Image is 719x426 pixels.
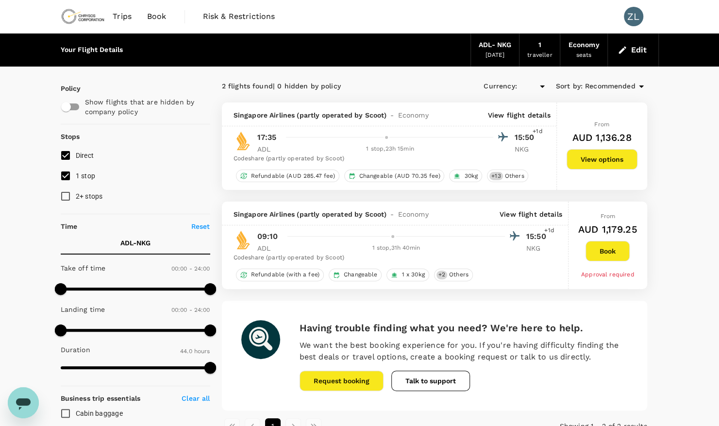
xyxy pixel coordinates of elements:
span: Refundable (with a fee) [247,271,323,279]
h6: Having trouble finding what you need? We're here to help. [300,320,628,336]
button: View options [567,149,637,170]
div: 1 stop , 31h 40min [287,243,505,253]
button: Edit [616,42,651,58]
p: NKG [515,144,539,154]
div: Codeshare (partly operated by Scoot) [234,253,551,263]
button: Talk to support [391,371,470,391]
p: Take off time [61,263,106,273]
div: Changeable (AUD 70.35 fee) [344,170,445,182]
p: Clear all [182,393,210,403]
button: Book [585,241,630,261]
span: Recommended [585,81,635,92]
div: Your Flight Details [61,45,123,55]
span: Singapore Airlines (partly operated by Scoot) [234,209,387,219]
span: 00:00 - 24:00 [171,265,210,272]
span: Approval required [581,271,635,278]
div: Refundable (with a fee) [236,269,324,281]
button: Open [535,80,549,93]
p: 17:35 [257,132,277,143]
p: 09:10 [257,231,278,242]
div: +13Others [487,170,528,182]
div: [DATE] [485,51,505,60]
span: 1 x 30kg [398,271,428,279]
span: Economy [398,110,428,120]
span: From [594,121,609,128]
p: ADL [257,144,282,154]
div: 2 flights found | 0 hidden by policy [222,81,435,92]
div: 1 stop , 23h 15min [287,144,493,154]
div: Refundable (AUD 285.47 fee) [236,170,339,182]
div: Changeable [329,269,382,281]
h6: AUD 1,136.28 [572,130,632,145]
span: Changeable (AUD 70.35 fee) [355,172,444,180]
p: View flight details [488,110,551,120]
span: From [600,213,615,220]
p: ADL [257,243,282,253]
span: Currency : [484,81,517,92]
span: Economy [398,209,428,219]
p: Show flights that are hidden by company policy [85,97,203,117]
span: Changeable [340,271,382,279]
span: Risk & Restrictions [203,11,275,22]
div: Economy [568,40,599,51]
span: 30kg [460,172,482,180]
div: +2Others [434,269,473,281]
span: 2+ stops [76,192,103,200]
p: Policy [61,84,69,93]
p: Landing time [61,305,105,314]
span: 1 stop [76,172,96,180]
p: Reset [191,222,210,231]
p: We want the best booking experience for you. If you're having difficulty finding the best deals o... [300,340,628,363]
div: traveller [527,51,552,60]
p: Duration [61,345,90,355]
div: seats [576,51,592,60]
span: +1d [544,226,554,236]
p: View flight details [500,209,562,219]
span: + 13 [489,172,502,180]
span: +1d [533,127,542,136]
strong: Stops [61,133,80,140]
span: Sort by : [556,81,583,92]
p: 15:50 [515,132,539,143]
span: + 2 [436,271,447,279]
span: 00:00 - 24:00 [171,307,210,313]
img: SQ [234,230,253,250]
span: - [386,209,398,219]
div: ADL - NKG [479,40,511,51]
div: 30kg [449,170,482,182]
span: Book [147,11,167,22]
p: ADL - NKG [120,238,150,248]
span: Trips [113,11,132,22]
img: Chrysos Corporation [61,6,105,27]
span: Others [501,172,528,180]
iframe: Button to launch messaging window [8,387,39,418]
span: Refundable (AUD 285.47 fee) [247,172,339,180]
span: Direct [76,152,94,159]
div: 1 [538,40,541,51]
span: 44.0 hours [180,348,210,355]
strong: Business trip essentials [61,394,141,402]
h6: AUD 1,179.25 [578,222,637,237]
img: SQ [234,131,253,151]
div: 1 x 30kg [386,269,429,281]
p: 15:50 [526,231,551,242]
span: Others [445,271,472,279]
span: Cabin baggage [76,409,123,417]
div: ZL [624,7,643,26]
p: NKG [526,243,551,253]
span: Singapore Airlines (partly operated by Scoot) [234,110,387,120]
p: Time [61,222,78,231]
button: Request booking [300,371,384,391]
span: - [386,110,398,120]
div: Codeshare (partly operated by Scoot) [234,154,539,164]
